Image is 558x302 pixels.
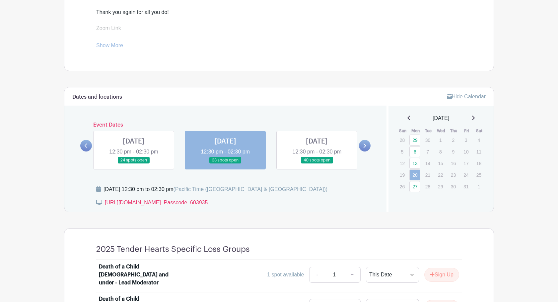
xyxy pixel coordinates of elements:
[397,147,408,157] p: 5
[460,181,471,192] p: 31
[96,245,250,254] h4: 2025 Tender Hearts Specific Loss Groups
[473,147,484,157] p: 11
[460,170,471,180] p: 24
[473,170,484,180] p: 25
[409,158,420,169] a: 13
[422,128,435,134] th: Tue
[422,147,433,157] p: 7
[397,170,408,180] p: 19
[72,94,122,100] h6: Dates and locations
[409,169,420,180] a: 20
[435,147,446,157] p: 8
[448,135,459,145] p: 2
[473,181,484,192] p: 1
[409,128,422,134] th: Mon
[409,135,420,146] a: 29
[473,158,484,168] p: 18
[104,185,327,193] div: [DATE] 12:30 pm to 02:30 pm
[396,128,409,134] th: Sun
[96,43,123,51] a: Show More
[435,158,446,168] p: 15
[422,135,433,145] p: 30
[435,135,446,145] p: 1
[173,186,327,192] span: (Pacific Time ([GEOGRAPHIC_DATA] & [GEOGRAPHIC_DATA]))
[422,170,433,180] p: 21
[448,181,459,192] p: 30
[448,128,460,134] th: Thu
[460,158,471,168] p: 17
[424,268,459,282] button: Sign Up
[460,135,471,145] p: 3
[99,263,181,287] div: Death of a Child [DEMOGRAPHIC_DATA] and under - Lead Moderator
[448,170,459,180] p: 23
[473,128,486,134] th: Sat
[397,135,408,145] p: 28
[397,181,408,192] p: 26
[344,267,361,283] a: +
[309,267,324,283] a: -
[447,94,486,99] a: Hide Calendar
[433,114,449,122] span: [DATE]
[267,271,304,279] div: 1 spot available
[435,128,448,134] th: Wed
[460,147,471,157] p: 10
[435,170,446,180] p: 22
[473,135,484,145] p: 4
[105,200,208,205] a: [URL][DOMAIN_NAME] Passcode 603935
[397,158,408,168] p: 12
[422,158,433,168] p: 14
[409,146,420,157] a: 6
[422,181,433,192] p: 28
[435,181,446,192] p: 29
[448,147,459,157] p: 9
[448,158,459,168] p: 16
[96,33,152,39] a: [URL][DOMAIN_NAME]
[409,181,420,192] a: 27
[460,128,473,134] th: Fri
[92,122,359,128] h6: Event Dates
